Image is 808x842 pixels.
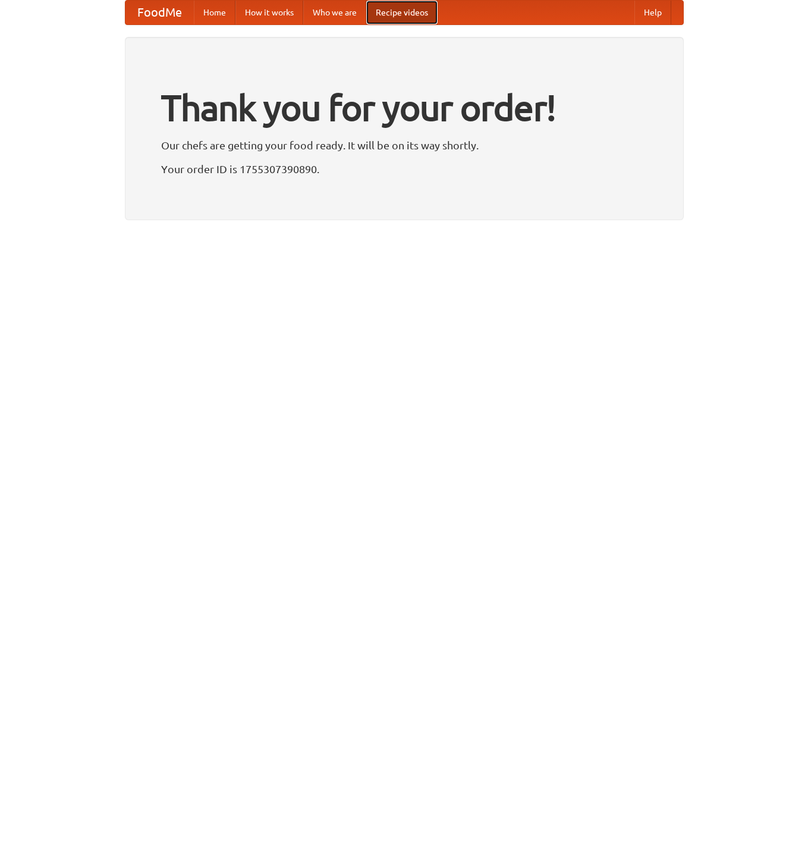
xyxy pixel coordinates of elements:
[303,1,366,24] a: Who we are
[125,1,194,24] a: FoodMe
[161,136,647,154] p: Our chefs are getting your food ready. It will be on its way shortly.
[366,1,438,24] a: Recipe videos
[161,79,647,136] h1: Thank you for your order!
[235,1,303,24] a: How it works
[161,160,647,178] p: Your order ID is 1755307390890.
[634,1,671,24] a: Help
[194,1,235,24] a: Home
